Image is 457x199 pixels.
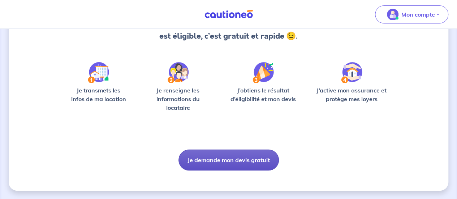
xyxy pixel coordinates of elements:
img: illu_account_valid_menu.svg [387,9,398,20]
p: Vérifions ensemble si le dossier de votre locataire est éligible, c’est gratuit et rapide 😉. [134,19,323,42]
button: illu_account_valid_menu.svgMon compte [375,5,448,23]
img: /static/c0a346edaed446bb123850d2d04ad552/Step-2.svg [168,62,189,83]
img: /static/f3e743aab9439237c3e2196e4328bba9/Step-3.svg [253,62,274,83]
img: /static/bfff1cf634d835d9112899e6a3df1a5d/Step-4.svg [341,62,362,83]
button: Je demande mon devis gratuit [178,150,279,170]
p: Je renseigne les informations du locataire [142,86,214,112]
p: Je transmets les infos de ma location [66,86,130,103]
img: Cautioneo [202,10,256,19]
p: Mon compte [401,10,435,19]
p: J’obtiens le résultat d’éligibilité et mon devis [225,86,301,103]
img: /static/90a569abe86eec82015bcaae536bd8e6/Step-1.svg [88,62,109,83]
p: J’active mon assurance et protège mes loyers [312,86,391,103]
